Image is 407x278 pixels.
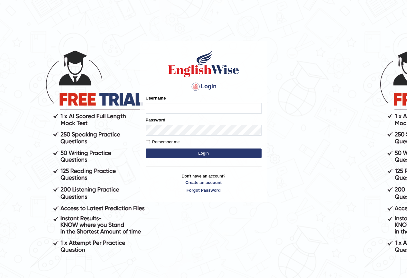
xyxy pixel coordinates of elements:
[146,95,166,101] label: Username
[146,179,262,186] a: Create an account
[146,139,180,145] label: Remember me
[146,117,165,123] label: Password
[146,81,262,92] h4: Login
[146,140,150,144] input: Remember me
[167,49,240,78] img: Logo of English Wise sign in for intelligent practice with AI
[146,149,262,158] button: Login
[146,173,262,193] p: Don't have an account?
[146,187,262,193] a: Forgot Password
